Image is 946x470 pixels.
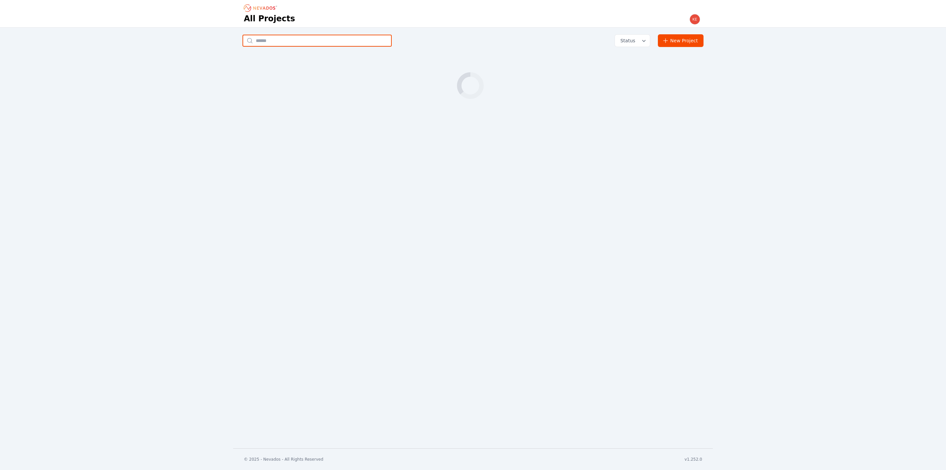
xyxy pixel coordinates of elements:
[244,457,323,462] div: © 2025 - Nevados - All Rights Reserved
[658,34,704,47] a: New Project
[690,14,700,25] img: kevin.west@nevados.solar
[615,35,650,47] button: Status
[244,3,279,13] nav: Breadcrumb
[618,37,635,44] span: Status
[244,13,295,24] h1: All Projects
[685,457,702,462] div: v1.252.0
